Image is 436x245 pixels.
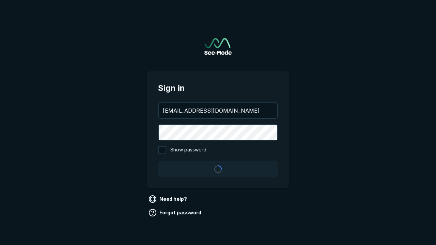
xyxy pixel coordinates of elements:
a: Go to sign in [204,38,232,55]
a: Forgot password [147,207,204,218]
img: See-Mode Logo [204,38,232,55]
span: Sign in [158,82,278,94]
a: Need help? [147,194,190,205]
input: your@email.com [159,103,277,118]
span: Show password [170,146,206,154]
